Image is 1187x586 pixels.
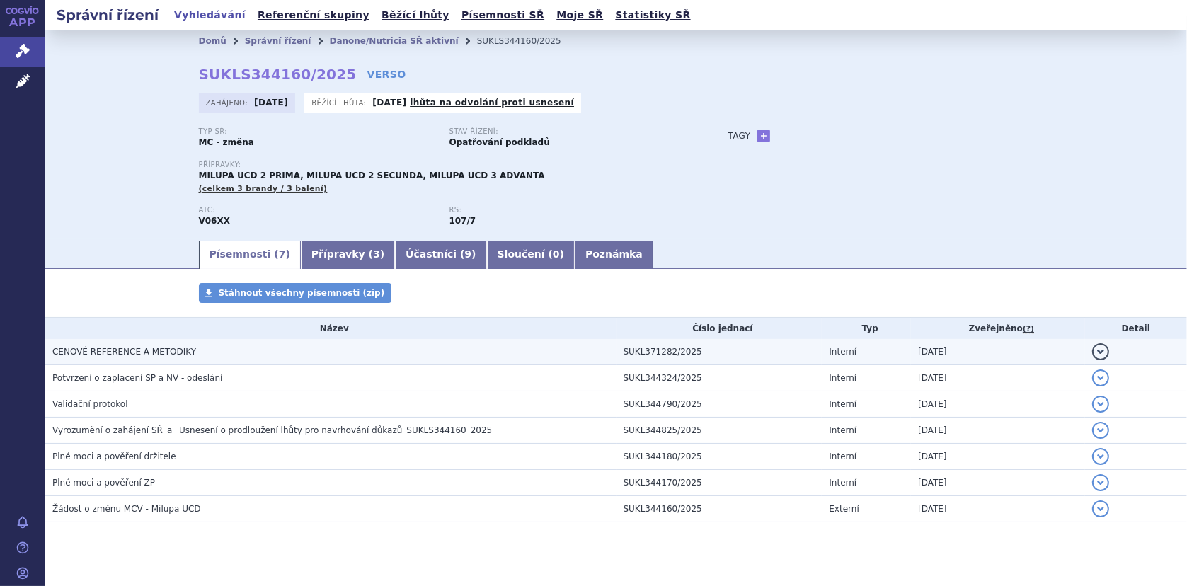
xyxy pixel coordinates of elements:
strong: [DATE] [372,98,406,108]
span: Validační protokol [52,399,128,409]
td: SUKL344825/2025 [617,418,822,444]
a: Písemnosti (7) [199,241,301,269]
span: Interní [829,478,856,488]
button: detail [1092,448,1109,465]
td: SUKL344180/2025 [617,444,822,470]
strong: definované směsi esenciálních aminokyselin pro pacienty nad 1 rok s poruchou metabolismu cyklu mo... [449,216,476,226]
a: Domů [199,36,226,46]
a: Poznámka [575,241,653,269]
span: MILUPA UCD 2 PRIMA, MILUPA UCD 2 SECUNDA, MILUPA UCD 3 ADVANTA [199,171,545,180]
span: 0 [553,248,560,260]
li: SUKLS344160/2025 [477,30,580,52]
td: [DATE] [911,496,1085,522]
button: detail [1092,369,1109,386]
button: detail [1092,422,1109,439]
th: Zveřejněno [911,318,1085,339]
td: [DATE] [911,365,1085,391]
span: 7 [279,248,286,260]
a: Účastníci (9) [395,241,486,269]
td: [DATE] [911,418,1085,444]
h2: Správní řízení [45,5,170,25]
strong: MC - změna [199,137,254,147]
strong: POTRAVINY PRO ZVLÁŠTNÍ LÉKAŘSKÉ ÚČELY (PZLÚ) (ČESKÁ ATC SKUPINA) [199,216,231,226]
th: Typ [822,318,911,339]
span: 9 [464,248,471,260]
span: Interní [829,399,856,409]
a: + [757,130,770,142]
strong: Opatřování podkladů [449,137,550,147]
td: [DATE] [911,444,1085,470]
td: [DATE] [911,391,1085,418]
p: ATC: [199,206,435,214]
a: VERSO [367,67,406,81]
span: CENOVÉ REFERENCE A METODIKY [52,347,196,357]
th: Číslo jednací [617,318,822,339]
p: - [372,97,574,108]
th: Název [45,318,617,339]
th: Detail [1085,318,1187,339]
a: Správní řízení [245,36,311,46]
span: (celkem 3 brandy / 3 balení) [199,184,328,193]
span: Plné moci a pověření ZP [52,478,155,488]
strong: SUKLS344160/2025 [199,66,357,83]
td: SUKL344170/2025 [617,470,822,496]
p: RS: [449,206,686,214]
span: Plné moci a pověření držitele [52,452,176,461]
span: Interní [829,425,856,435]
span: Interní [829,452,856,461]
button: detail [1092,474,1109,491]
span: Interní [829,373,856,383]
a: Statistiky SŘ [611,6,694,25]
td: [DATE] [911,339,1085,365]
td: SUKL344160/2025 [617,496,822,522]
a: Referenční skupiny [253,6,374,25]
a: Běžící lhůty [377,6,454,25]
span: Potvrzení o zaplacení SP a NV - odeslání [52,373,222,383]
span: Běžící lhůta: [311,97,369,108]
p: Přípravky: [199,161,700,169]
abbr: (?) [1023,324,1034,334]
a: lhůta na odvolání proti usnesení [410,98,574,108]
a: Přípravky (3) [301,241,395,269]
strong: [DATE] [254,98,288,108]
span: Zahájeno: [206,97,251,108]
p: Stav řízení: [449,127,686,136]
button: detail [1092,343,1109,360]
span: Interní [829,347,856,357]
span: Vyrozumění o zahájení SŘ_a_ Usnesení o prodloužení lhůty pro navrhování důkazů_SUKLS344160_2025 [52,425,492,435]
a: Písemnosti SŘ [457,6,549,25]
h3: Tagy [728,127,751,144]
span: Žádost o změnu MCV - Milupa UCD [52,504,201,514]
span: Externí [829,504,859,514]
p: Typ SŘ: [199,127,435,136]
td: [DATE] [911,470,1085,496]
a: Stáhnout všechny písemnosti (zip) [199,283,392,303]
a: Danone/Nutricia SŘ aktivní [329,36,458,46]
td: SUKL344790/2025 [617,391,822,418]
button: detail [1092,500,1109,517]
td: SUKL344324/2025 [617,365,822,391]
a: Vyhledávání [170,6,250,25]
span: 3 [373,248,380,260]
span: Stáhnout všechny písemnosti (zip) [219,288,385,298]
td: SUKL371282/2025 [617,339,822,365]
a: Sloučení (0) [487,241,575,269]
button: detail [1092,396,1109,413]
a: Moje SŘ [552,6,607,25]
